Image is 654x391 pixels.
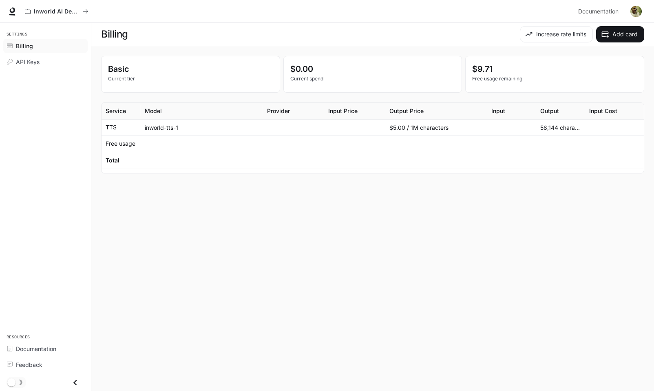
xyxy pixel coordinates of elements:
a: Documentation [3,342,88,356]
div: Output Price [389,107,424,114]
div: Input Cost [589,107,617,114]
h1: Billing [101,26,128,42]
div: Output [540,107,559,114]
div: Model [145,107,162,114]
h6: Total [106,156,119,164]
p: Basic [108,63,273,75]
span: Dark mode toggle [7,378,15,387]
img: User avatar [630,6,642,17]
span: Billing [16,42,33,50]
div: 58,144 characters [536,119,585,136]
button: All workspaces [21,3,92,20]
a: API Keys [3,55,88,69]
span: API Keys [16,58,40,66]
p: $9.71 [472,63,637,75]
a: Billing [3,39,88,53]
p: Current spend [290,75,455,82]
span: Documentation [16,344,56,353]
p: $0.00 [290,63,455,75]
p: Inworld AI Demos [34,8,80,15]
button: User avatar [628,3,644,20]
button: Close drawer [66,374,84,391]
a: Documentation [575,3,625,20]
div: inworld-tts-1 [141,119,263,136]
p: Free usage [106,140,135,148]
button: Add card [596,26,644,42]
button: Increase rate limits [520,26,593,42]
p: Current tier [108,75,273,82]
span: Documentation [578,7,619,17]
p: TTS [106,123,117,131]
span: Feedback [16,360,42,369]
a: Feedback [3,358,88,372]
div: Input Price [328,107,358,114]
div: Service [106,107,126,114]
div: Provider [267,107,290,114]
p: Free usage remaining [472,75,637,82]
div: $5.00 / 1M characters [385,119,487,136]
div: Input [491,107,505,114]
